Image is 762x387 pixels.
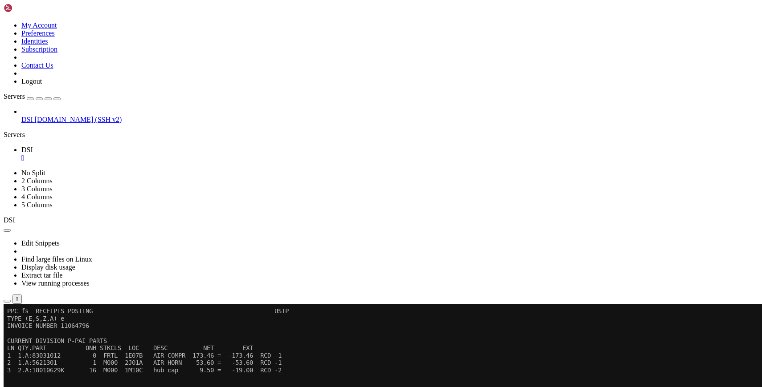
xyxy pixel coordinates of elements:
div: Servers [4,131,758,139]
div: (33, 22) [127,166,131,174]
a: Edit Snippets [21,239,60,247]
span: DSI [21,116,33,123]
a: DSI [DOMAIN_NAME] (SSH v2) [21,116,758,124]
x-row: CURRENT DIVISION P-PAI PARTS [4,33,744,41]
a: DSI [21,146,758,162]
button:  [12,294,22,304]
span: [DOMAIN_NAME] (SSH v2) [35,116,122,123]
x-row: PPC fs RECEIPTS POSTING USTP [4,4,744,11]
a: Subscription [21,45,57,53]
x-row: 3 2.A:18010629K 16 M000 1M10C hub cap 9.50 = -19.00 RCD -2 [4,63,744,70]
a: Contact Us [21,61,53,69]
a: View running processes [21,279,90,287]
a: Extract tar file [21,271,62,279]
span: DSI [21,146,33,153]
a: No Split [21,169,45,177]
span: DSI [4,216,15,224]
a: 3 Columns [21,185,53,193]
x-row: INVOICE NUMBER 11064796 [4,18,744,26]
a:  [21,154,758,162]
a: My Account [21,21,57,29]
a: Find large files on Linux [21,255,92,263]
a: Identities [21,37,48,45]
img: Shellngn [4,4,55,12]
a: Preferences [21,29,55,37]
x-row: TOTAL -246.06 [4,173,744,181]
li: DSI [DOMAIN_NAME] (SSH v2) [21,108,758,124]
x-row: 1 1.A:83031012 0 FRTL 1E07B AIR COMPR 173.46 = -173.46 RCD -1 [4,48,744,56]
x-row: ENTER CHANGES OR PROCESS RECEIPT [4,166,744,174]
a: Servers [4,93,61,100]
x-row: LN QTY.PART ONH STKCLS LOC DESC NET EXT [4,40,744,48]
x-row: 2 1.A:5621301 1 M000 2J01A AIR HORN 53.60 = -53.60 RCD -1 [4,55,744,63]
a: 4 Columns [21,193,53,201]
a: 5 Columns [21,201,53,209]
x-row: TYPE (E,S,Z,A) e [4,11,744,19]
a: Logout [21,77,42,85]
a: 2 Columns [21,177,53,185]
a: Display disk usage [21,263,75,271]
div:  [16,296,18,302]
span: Servers [4,93,25,100]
